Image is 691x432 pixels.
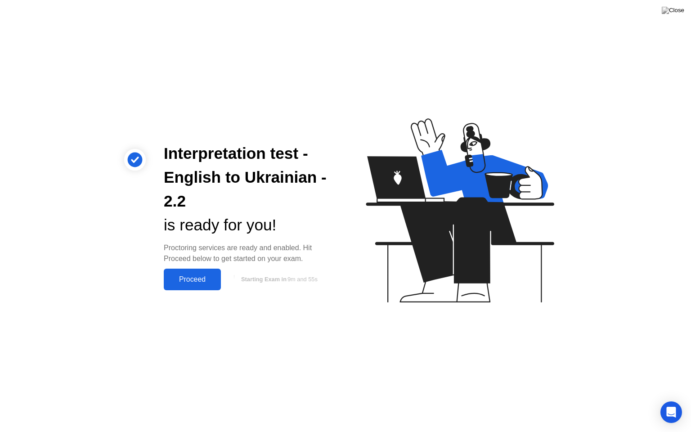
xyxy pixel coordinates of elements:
button: Starting Exam in9m and 55s [225,271,331,288]
div: is ready for you! [164,213,331,237]
img: Close [662,7,684,14]
span: 9m and 55s [287,276,318,283]
div: Open Intercom Messenger [660,401,682,423]
div: Proctoring services are ready and enabled. Hit Proceed below to get started on your exam. [164,243,331,264]
div: Interpretation test - English to Ukrainian - 2.2 [164,142,331,213]
div: Proceed [166,275,218,283]
button: Proceed [164,269,221,290]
